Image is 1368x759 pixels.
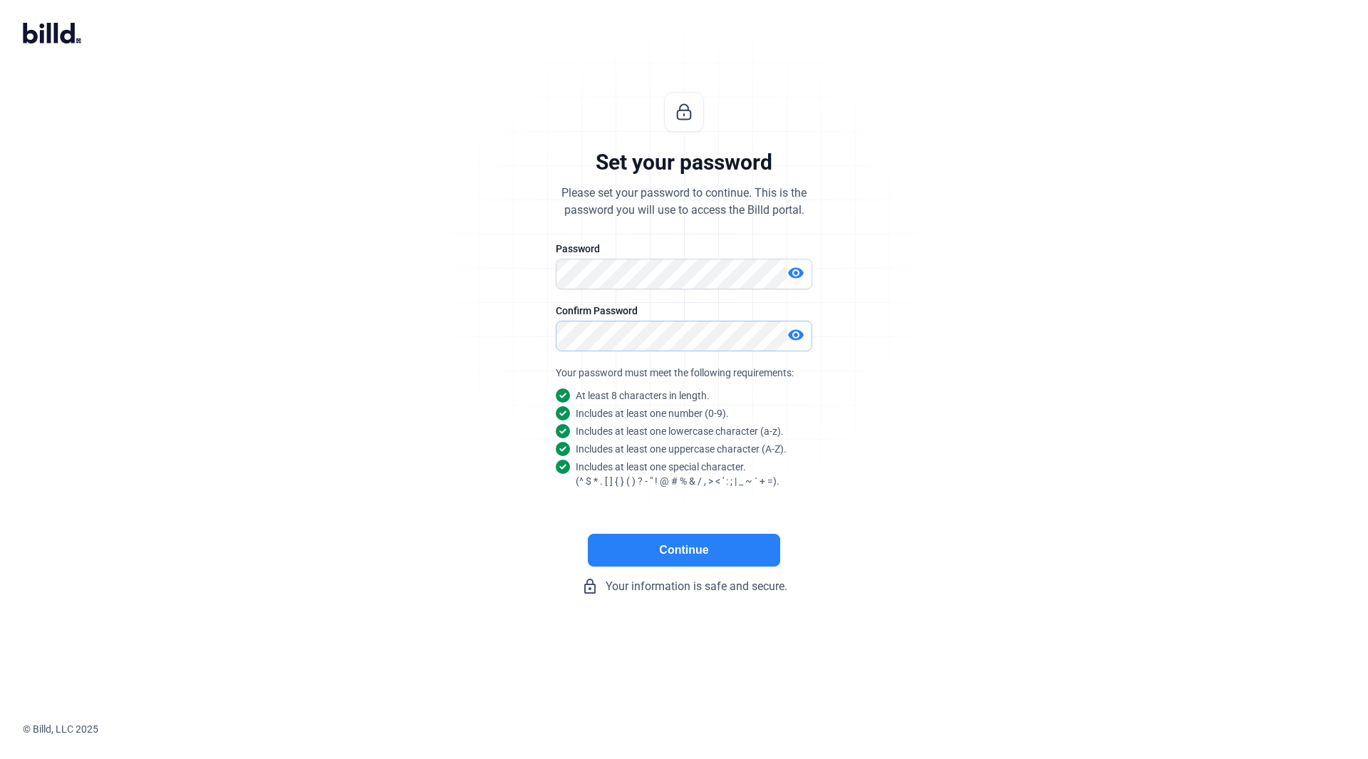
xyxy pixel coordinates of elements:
[556,366,812,380] div: Your password must meet the following requirements:
[470,578,898,595] div: Your information is safe and secure.
[787,326,804,344] mat-icon: visibility
[556,242,812,256] div: Password
[787,264,804,282] mat-icon: visibility
[588,534,780,567] button: Continue
[581,578,598,595] mat-icon: lock_outline
[556,304,812,318] div: Confirm Password
[561,185,807,219] div: Please set your password to continue. This is the password you will use to access the Billd portal.
[596,149,772,176] div: Set your password
[576,424,784,438] snap: Includes at least one lowercase character (a-z).
[576,406,729,420] snap: Includes at least one number (0-9).
[576,460,779,488] snap: Includes at least one special character. (^ $ * . [ ] { } ( ) ? - " ! @ # % & / , > < ' : ; | _ ~...
[23,722,1368,736] div: © Billd, LLC 2025
[576,388,710,403] snap: At least 8 characters in length.
[576,442,787,456] snap: Includes at least one uppercase character (A-Z).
